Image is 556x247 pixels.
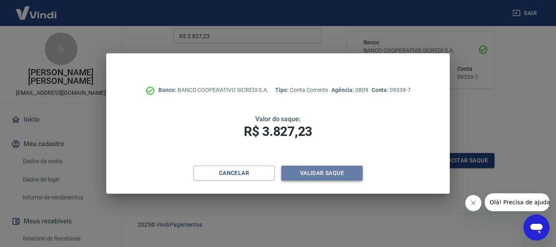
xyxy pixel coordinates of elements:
span: Tipo: [275,87,290,93]
button: Validar saque [281,166,363,181]
iframe: Botão para abrir a janela de mensagens [523,214,549,240]
iframe: Fechar mensagem [465,195,482,211]
span: Olá! Precisa de ajuda? [5,6,68,12]
span: Banco: [158,87,177,93]
p: 0809 [331,86,368,94]
p: Conta Corrente [275,86,328,94]
iframe: Mensagem da empresa [485,193,549,211]
span: R$ 3.827,23 [244,124,312,139]
span: Valor do saque: [255,115,301,123]
p: 09339-7 [372,86,411,94]
button: Cancelar [193,166,275,181]
span: Conta: [372,87,390,93]
span: Agência: [331,87,355,93]
p: BANCO COOPERATIVO SICREDI S.A. [158,86,269,94]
